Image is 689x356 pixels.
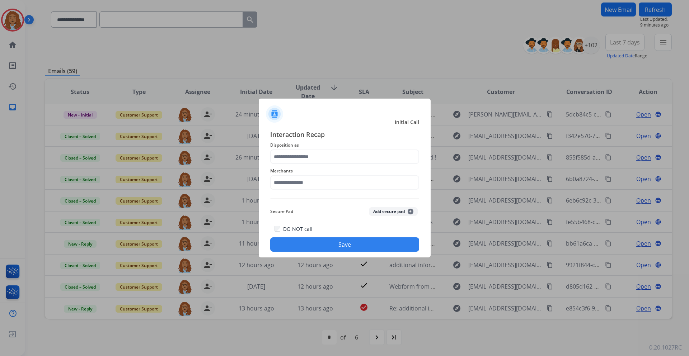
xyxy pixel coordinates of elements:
[649,343,682,352] p: 0.20.1027RC
[270,198,419,199] img: contact-recap-line.svg
[270,237,419,252] button: Save
[395,119,419,126] span: Initial Call
[270,207,293,216] span: Secure Pad
[270,167,419,175] span: Merchants
[369,207,418,216] button: Add secure pad+
[266,105,283,123] img: contactIcon
[270,141,419,149] span: Disposition as
[283,226,313,233] label: DO NOT call
[408,209,413,214] span: +
[270,129,419,141] span: Interaction Recap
